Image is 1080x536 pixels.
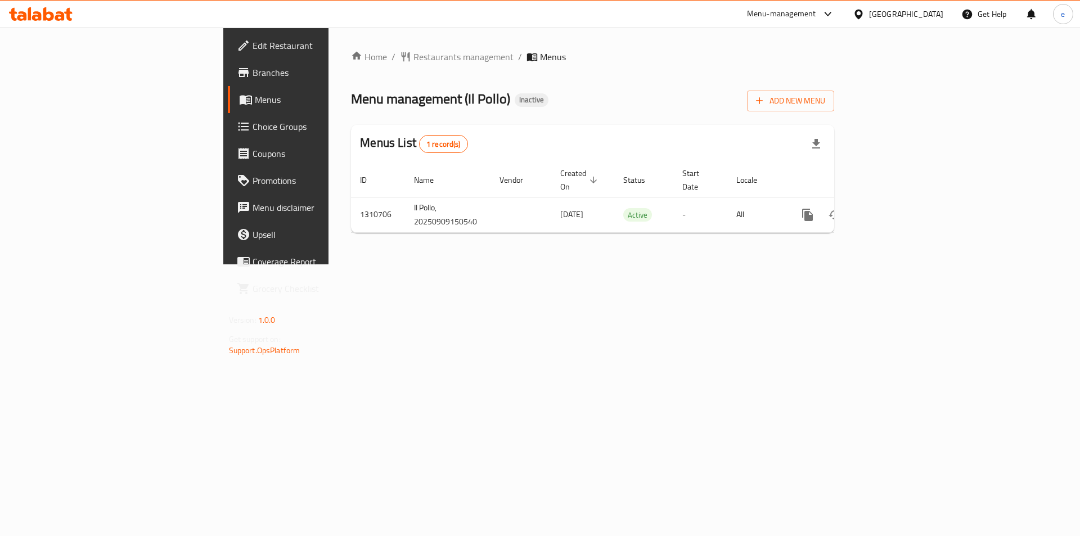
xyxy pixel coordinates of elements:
[351,86,510,111] span: Menu management ( Il Pollo )
[736,173,772,187] span: Locale
[821,201,848,228] button: Change Status
[803,130,830,157] div: Export file
[540,50,566,64] span: Menus
[253,201,395,214] span: Menu disclaimer
[228,86,404,113] a: Menus
[405,197,490,232] td: Il Pollo, 20250909150540
[360,173,381,187] span: ID
[515,95,548,105] span: Inactive
[255,93,395,106] span: Menus
[228,113,404,140] a: Choice Groups
[785,163,911,197] th: Actions
[747,7,816,21] div: Menu-management
[623,209,652,222] span: Active
[228,248,404,275] a: Coverage Report
[228,59,404,86] a: Branches
[228,167,404,194] a: Promotions
[623,208,652,222] div: Active
[413,50,514,64] span: Restaurants management
[229,332,281,346] span: Get support on:
[253,255,395,268] span: Coverage Report
[258,313,276,327] span: 1.0.0
[682,166,714,193] span: Start Date
[623,173,660,187] span: Status
[253,228,395,241] span: Upsell
[228,194,404,221] a: Menu disclaimer
[228,275,404,302] a: Grocery Checklist
[253,39,395,52] span: Edit Restaurant
[253,282,395,295] span: Grocery Checklist
[560,207,583,222] span: [DATE]
[253,174,395,187] span: Promotions
[518,50,522,64] li: /
[351,50,834,64] nav: breadcrumb
[673,197,727,232] td: -
[228,140,404,167] a: Coupons
[419,135,468,153] div: Total records count
[499,173,538,187] span: Vendor
[253,120,395,133] span: Choice Groups
[351,163,911,233] table: enhanced table
[228,221,404,248] a: Upsell
[360,134,467,153] h2: Menus List
[515,93,548,107] div: Inactive
[560,166,601,193] span: Created On
[414,173,448,187] span: Name
[727,197,785,232] td: All
[253,66,395,79] span: Branches
[228,32,404,59] a: Edit Restaurant
[229,313,256,327] span: Version:
[794,201,821,228] button: more
[756,94,825,108] span: Add New Menu
[747,91,834,111] button: Add New Menu
[869,8,943,20] div: [GEOGRAPHIC_DATA]
[400,50,514,64] a: Restaurants management
[229,343,300,358] a: Support.OpsPlatform
[1061,8,1065,20] span: e
[420,139,467,150] span: 1 record(s)
[253,147,395,160] span: Coupons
